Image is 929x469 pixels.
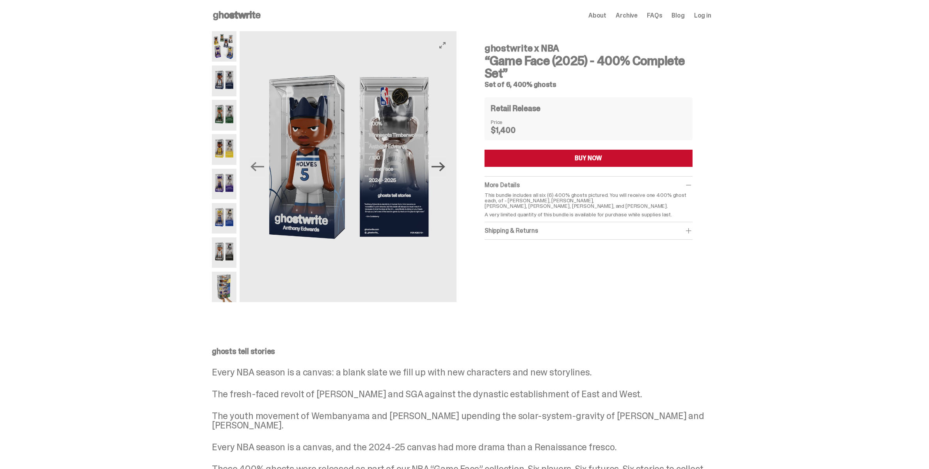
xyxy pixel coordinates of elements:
[212,389,711,399] p: The fresh-faced revolt of [PERSON_NAME] and SGA against the dynastic establishment of East and West.
[212,237,236,268] img: NBA-400-HG-Wemby.png
[212,31,236,62] img: NBA-400-HG-Main.png
[430,158,447,175] button: Next
[672,12,685,19] a: Blog
[485,81,693,88] h5: Set of 6, 400% ghosts
[249,158,266,175] button: Previous
[212,65,236,96] img: NBA-400-HG-Ant.png
[491,104,540,112] h4: Retail Release
[212,368,711,377] p: Every NBA season is a canvas: a blank slate we fill up with new characters and new storylines.
[485,55,693,80] h3: “Game Face (2025) - 400% Complete Set”
[212,411,711,430] p: The youth movement of Wembanyama and [PERSON_NAME] upending the solar-system-gravity of [PERSON_N...
[212,169,236,199] img: NBA-400-HG-Luka.png
[491,119,530,125] dt: Price
[485,150,693,167] button: BUY NOW
[485,181,520,189] span: More Details
[212,100,236,130] img: NBA-400-HG-Giannis.png
[485,192,693,209] p: This bundle includes all six (6) 400% ghosts pictured. You will receive one 400% ghost each, of -...
[438,41,447,50] button: View full-screen
[212,442,711,452] p: Every NBA season is a canvas, and the 2024-25 canvas had more drama than a Renaissance fresco.
[647,12,662,19] a: FAQs
[575,155,602,161] div: BUY NOW
[212,272,236,302] img: NBA-400-HG-Scale.png
[588,12,606,19] a: About
[485,44,693,53] h4: ghostwrite x NBA
[212,203,236,234] img: NBA-400-HG-Steph.png
[240,31,457,302] img: NBA-400-HG-Ant.png
[212,347,711,355] p: ghosts tell stories
[694,12,711,19] a: Log in
[212,134,236,165] img: NBA-400-HG%20Bron.png
[485,227,693,235] div: Shipping & Returns
[491,126,530,134] dd: $1,400
[616,12,638,19] a: Archive
[485,212,693,217] p: A very limited quantity of this bundle is available for purchase while supplies last.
